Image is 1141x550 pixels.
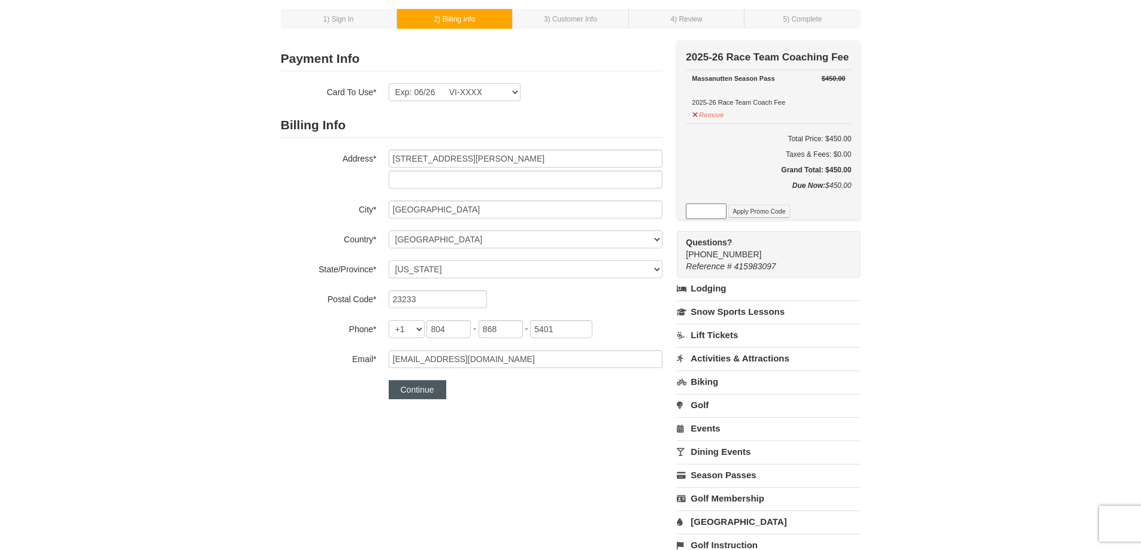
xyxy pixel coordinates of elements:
a: Lift Tickets [677,324,860,346]
a: Dining Events [677,440,860,463]
span: - [525,324,528,333]
label: Email* [281,350,377,365]
div: $450.00 [686,180,851,203]
label: Address* [281,150,377,165]
strong: Questions? [686,238,732,247]
del: $450.00 [822,75,846,82]
a: Events [677,417,860,439]
button: Apply Promo Code [728,205,789,218]
span: ) Customer Info [548,15,597,23]
div: Massanutten Season Pass [692,72,845,84]
div: Taxes & Fees: $0.00 [686,148,851,160]
strong: 2025-26 Race Team Coaching Fee [686,51,849,63]
a: Lodging [677,278,860,299]
small: 2 [434,15,476,23]
input: xxx [426,320,471,338]
a: Golf Membership [677,487,860,509]
label: Phone* [281,320,377,335]
small: 1 [323,15,354,23]
a: Season Passes [677,464,860,486]
span: - [473,324,476,333]
button: Continue [389,380,446,399]
h2: Billing Info [281,113,662,138]
a: [GEOGRAPHIC_DATA] [677,511,860,533]
label: State/Province* [281,260,377,275]
h2: Payment Info [281,47,662,71]
small: 4 [671,15,703,23]
input: Postal Code [389,290,487,308]
a: Snow Sports Lessons [677,300,860,323]
div: 2025-26 Race Team Coach Fee [692,72,845,108]
small: 5 [783,15,822,23]
span: Reference # [686,262,731,271]
small: 3 [544,15,597,23]
label: City* [281,200,377,215]
span: ) Billing Info [438,15,475,23]
span: ) Sign In [327,15,353,23]
span: [PHONE_NUMBER] [686,236,839,259]
h6: Total Price: $450.00 [686,133,851,145]
span: ) Complete [787,15,822,23]
label: Country* [281,230,377,245]
input: xxx [479,320,523,338]
input: xxxx [530,320,592,338]
input: Billing Info [389,150,662,168]
input: City [389,200,662,218]
a: Golf [677,394,860,416]
input: Email [389,350,662,368]
button: Remove [692,106,724,121]
a: Activities & Attractions [677,347,860,369]
span: 415983097 [734,262,776,271]
strong: Due Now: [792,181,825,190]
h5: Grand Total: $450.00 [686,164,851,176]
span: ) Review [674,15,702,23]
label: Postal Code* [281,290,377,305]
label: Card To Use* [281,83,377,98]
a: Biking [677,370,860,393]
